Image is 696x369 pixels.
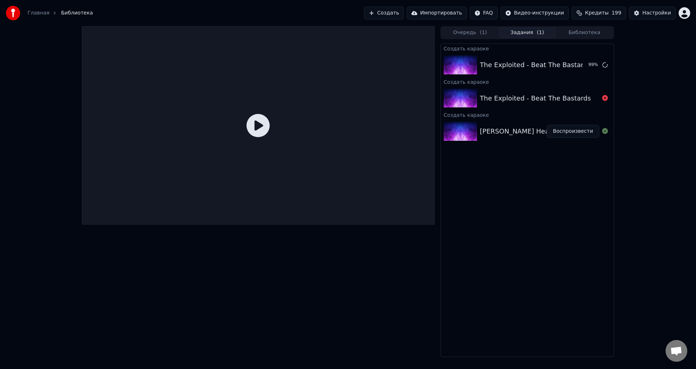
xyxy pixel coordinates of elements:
button: Настройки [629,7,676,20]
img: youka [6,6,20,20]
div: Создать караоке [441,110,614,119]
button: Видео-инструкции [501,7,569,20]
div: Создать караоке [441,77,614,86]
div: The Exploited - Beat The Bastards [480,93,591,103]
div: The Exploited - Beat The Bastards [480,60,591,70]
span: ( 1 ) [537,29,544,36]
button: Библиотека [556,28,613,38]
button: FAQ [470,7,498,20]
span: Кредиты [585,9,609,17]
button: Создать [364,7,404,20]
div: Настройки [642,9,671,17]
button: Задания [499,28,556,38]
div: Открытый чат [666,340,687,362]
div: Создать караоке [441,44,614,53]
div: 99 % [588,62,599,68]
button: Очередь [442,28,499,38]
span: ( 1 ) [480,29,487,36]
nav: breadcrumb [28,9,93,17]
a: Главная [28,9,49,17]
button: Воспроизвести [547,125,599,138]
span: Библиотека [61,9,93,17]
div: [PERSON_NAME] Heart-Enina - Born And Raised [480,126,635,136]
button: Кредиты199 [572,7,626,20]
span: 199 [612,9,621,17]
button: Импортировать [407,7,467,20]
